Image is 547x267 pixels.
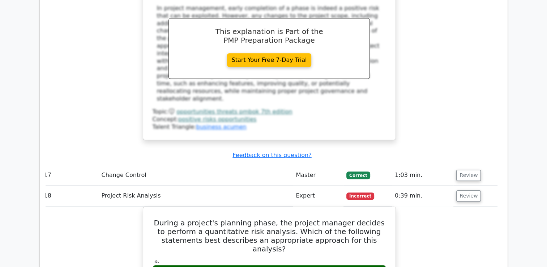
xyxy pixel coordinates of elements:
td: 0:39 min. [392,186,454,206]
td: 1:03 min. [392,165,454,186]
button: Review [456,190,481,202]
td: Master [293,165,343,186]
td: Expert [293,186,343,206]
button: Review [456,170,481,181]
td: Project Risk Analysis [98,186,293,206]
td: 18 [41,186,99,206]
a: Start Your Free 7-Day Trial [227,53,312,67]
a: opportunities threats pmbok 7th edition [176,108,292,115]
div: Concept: [153,116,386,123]
div: Talent Triangle: [153,108,386,131]
h5: During a project's planning phase, the project manager decides to perform a quantitative risk ana... [152,219,387,253]
div: Topic: [153,108,386,116]
a: business acumen [196,123,246,130]
a: positive risks opportunities [178,116,256,123]
span: Correct [346,171,370,179]
span: Incorrect [346,192,374,200]
td: Change Control [98,165,293,186]
span: a. [154,258,160,264]
td: 17 [41,165,99,186]
a: Feedback on this question? [232,152,311,158]
div: In project management, early completion of a phase is indeed a positive risk that can be exploite... [157,5,382,102]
